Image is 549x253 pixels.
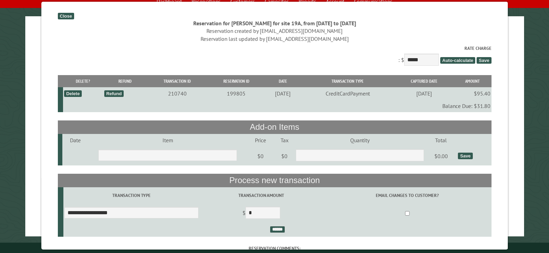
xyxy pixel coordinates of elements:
[247,134,274,146] td: Price
[453,75,491,87] th: Amount
[63,100,492,112] td: Balance Due: $31.80
[57,35,491,43] div: Reservation last updated by [EMAIL_ADDRESS][DOMAIN_NAME]
[57,13,74,19] div: Close
[324,192,490,199] label: Email changes to customer?
[103,75,147,87] th: Refund
[265,75,301,87] th: Date
[57,120,491,134] th: Add-on Items
[64,192,198,199] label: Transaction Type
[274,134,295,146] td: Tax
[247,146,274,166] td: $0
[236,245,314,250] small: © Campground Commander LLC. All rights reserved.
[395,87,453,100] td: [DATE]
[425,134,457,146] td: Total
[63,75,103,87] th: Delete?
[57,45,491,67] div: : $
[425,146,457,166] td: $0.00
[57,45,491,52] label: Rate Charge
[295,134,425,146] td: Quantity
[265,87,301,100] td: [DATE]
[301,75,394,87] th: Transaction Type
[207,75,265,87] th: Reservation ID
[200,204,323,223] td: $
[64,90,82,97] div: Delete
[62,134,88,146] td: Date
[57,174,491,187] th: Process new transaction
[458,153,472,159] div: Save
[201,192,322,199] label: Transaction Amount
[207,87,265,100] td: 199805
[274,146,295,166] td: $0
[301,87,394,100] td: CreditCardPayment
[147,87,207,100] td: 210740
[395,75,453,87] th: Captured Date
[57,245,491,252] label: Reservation comments:
[440,57,476,64] span: Auto-calculate
[147,75,207,87] th: Transaction ID
[57,27,491,35] div: Reservation created by [EMAIL_ADDRESS][DOMAIN_NAME]
[57,19,491,27] div: Reservation for [PERSON_NAME] for site 19A, from [DATE] to [DATE]
[104,90,124,97] div: Refund
[89,134,247,146] td: Item
[453,87,491,100] td: $95.40
[477,57,491,64] span: Save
